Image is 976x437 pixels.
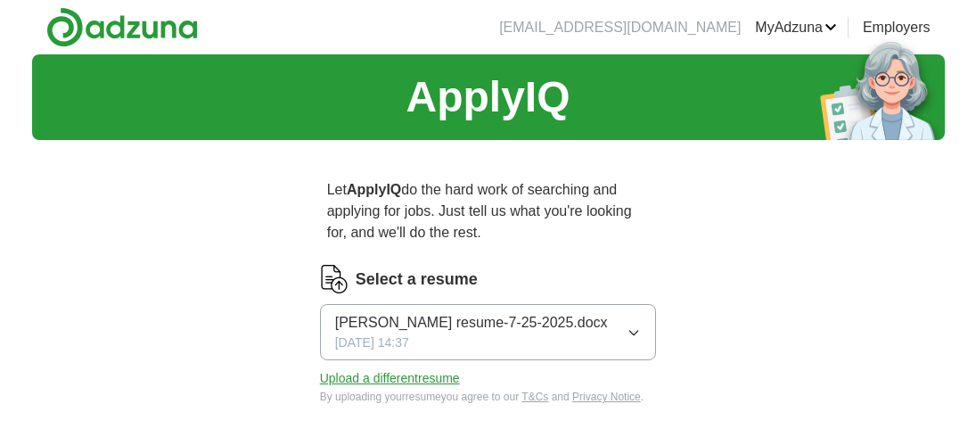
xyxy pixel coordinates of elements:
[46,7,198,47] img: Adzuna logo
[347,182,401,197] strong: ApplyIQ
[356,268,478,292] label: Select a resume
[572,391,641,403] a: Privacy Notice
[406,65,570,129] h1: ApplyIQ
[499,17,741,38] li: [EMAIL_ADDRESS][DOMAIN_NAME]
[755,17,837,38] a: MyAdzuna
[335,312,608,334] span: [PERSON_NAME] resume-7-25-2025.docx
[320,389,657,405] div: By uploading your resume you agree to our and .
[320,172,657,251] p: Let do the hard work of searching and applying for jobs. Just tell us what you're looking for, an...
[320,369,460,388] button: Upload a differentresume
[863,17,931,38] a: Employers
[521,391,548,403] a: T&Cs
[335,334,409,352] span: [DATE] 14:37
[320,304,657,360] button: [PERSON_NAME] resume-7-25-2025.docx[DATE] 14:37
[320,265,349,293] img: CV Icon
